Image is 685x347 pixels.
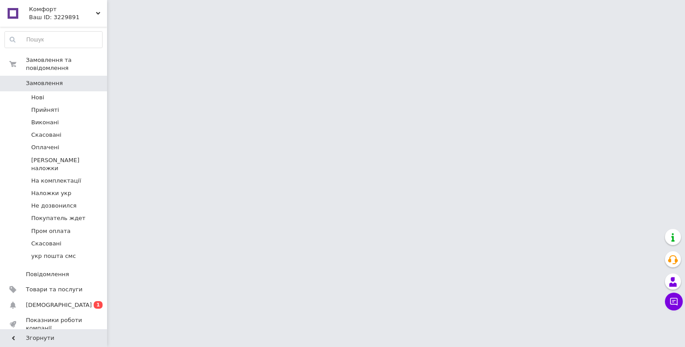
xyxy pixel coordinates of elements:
[26,79,63,87] span: Замовлення
[31,240,62,248] span: Скасовані
[31,252,76,260] span: укр пошта смс
[665,293,683,310] button: Чат з покупцем
[31,131,62,139] span: Скасовані
[31,202,77,210] span: Не дозвонился
[94,301,103,309] span: 1
[26,316,83,332] span: Показники роботи компанії
[31,143,59,151] span: Оплачені
[26,270,69,278] span: Повідомлення
[26,56,107,72] span: Замовлення та повідомлення
[31,177,81,185] span: На комплектації
[29,5,96,13] span: Комфорт
[31,106,59,114] span: Прийняті
[5,32,102,48] input: Пошук
[31,94,44,102] span: Нові
[31,227,70,235] span: Пром оплата
[26,301,92,309] span: [DEMOGRAPHIC_DATA]
[26,286,83,294] span: Товари та послуги
[31,118,59,127] span: Виконані
[31,156,102,172] span: [PERSON_NAME] наложки
[31,189,71,197] span: Наложки укр
[29,13,107,21] div: Ваш ID: 3229891
[31,214,86,222] span: Покупатель ждет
